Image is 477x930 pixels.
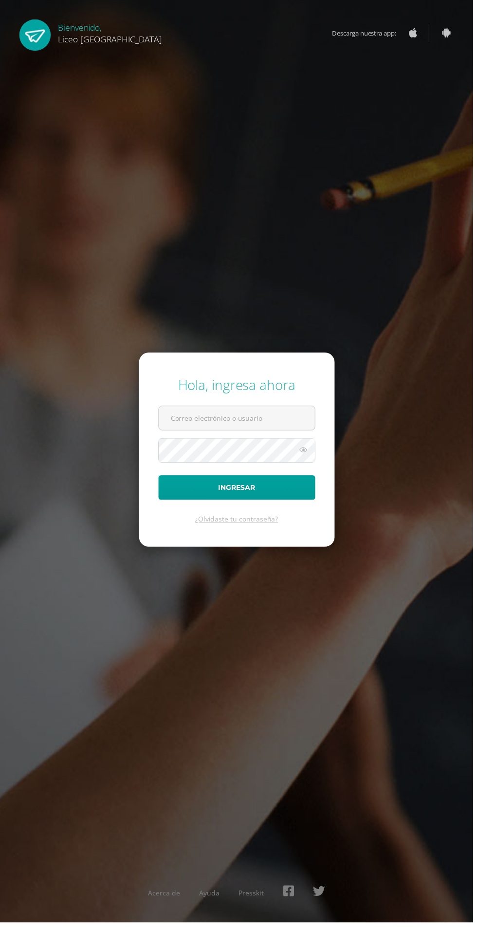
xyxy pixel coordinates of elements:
[201,895,221,905] a: Ayuda
[58,34,164,45] span: Liceo [GEOGRAPHIC_DATA]
[335,24,409,43] span: Descarga nuestra app:
[241,895,266,905] a: Presskit
[160,479,318,504] button: Ingresar
[58,19,164,45] div: Bienvenido,
[160,379,318,397] div: Hola, ingresa ahora
[160,409,317,433] input: Correo electrónico o usuario
[149,895,182,905] a: Acerca de
[197,519,280,528] a: ¿Olvidaste tu contraseña?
